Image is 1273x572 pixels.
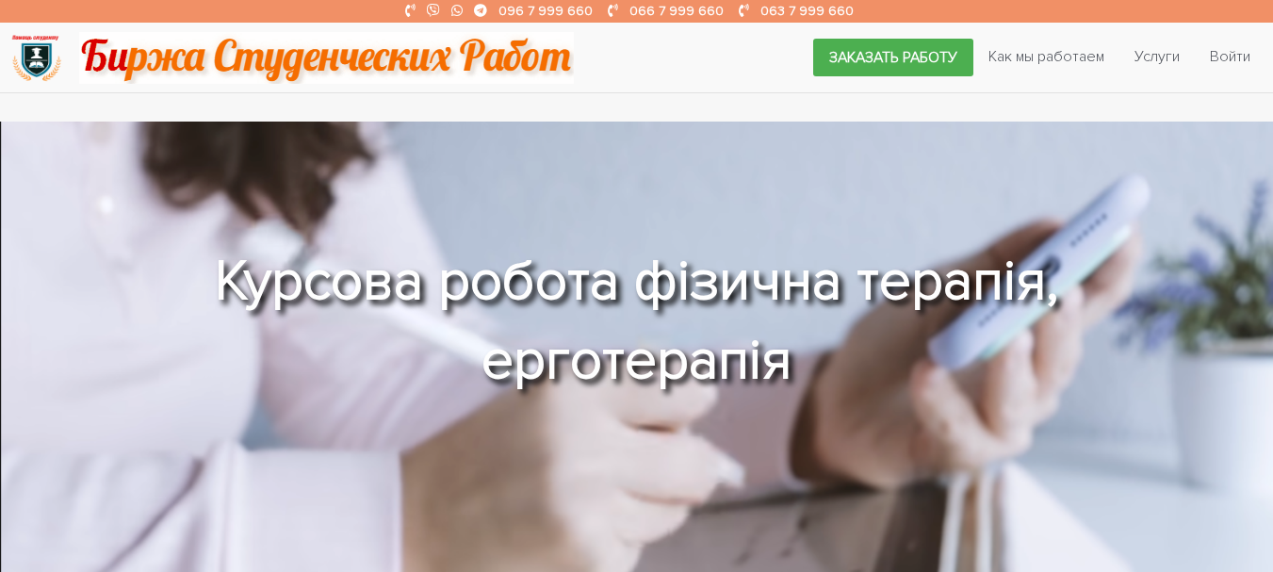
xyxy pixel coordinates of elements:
[215,247,1059,395] strong: Курсова робота фізична терапія, ерготерапія
[79,32,574,84] img: motto-2ce64da2796df845c65ce8f9480b9c9d679903764b3ca6da4b6de107518df0fe.gif
[760,3,854,19] a: 063 7 999 660
[1119,39,1195,74] a: Услуги
[10,32,62,84] img: logo-135dea9cf721667cc4ddb0c1795e3ba8b7f362e3d0c04e2cc90b931989920324.png
[973,39,1119,74] a: Как мы работаем
[1195,39,1265,74] a: Войти
[813,39,973,76] a: Заказать работу
[498,3,593,19] a: 096 7 999 660
[629,3,724,19] a: 066 7 999 660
